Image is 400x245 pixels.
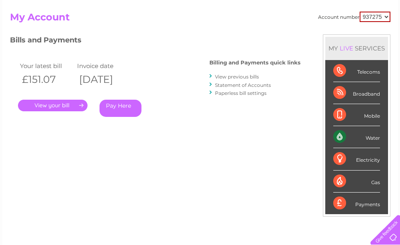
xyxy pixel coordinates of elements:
a: View previous bills [215,74,259,80]
h3: Bills and Payments [10,34,300,48]
img: logo.png [14,21,55,45]
div: Account number [318,12,390,22]
div: Payments [333,193,380,214]
td: Your latest bill [18,60,76,71]
div: Broadband [333,82,380,104]
a: Blog [330,34,342,40]
div: Mobile [333,104,380,126]
th: [DATE] [75,71,133,88]
div: MY SERVICES [325,37,388,60]
a: Energy [279,34,297,40]
a: Telecoms [302,34,326,40]
div: Electricity [333,148,380,170]
a: Paperless bill settings [215,90,267,96]
th: £151.07 [18,71,76,88]
h2: My Account [10,12,390,27]
a: Contact [347,34,366,40]
a: Statement of Accounts [215,82,271,88]
a: Log out [374,34,392,40]
div: Gas [333,171,380,193]
td: Invoice date [75,60,133,71]
div: Water [333,126,380,148]
h4: Billing and Payments quick links [209,60,300,66]
div: Telecoms [333,60,380,82]
div: LIVE [338,44,355,52]
a: Water [259,34,275,40]
a: . [18,100,88,111]
a: 0333 014 3131 [249,4,304,14]
a: Pay Here [100,100,141,117]
div: Clear Business is a trading name of Verastar Limited (registered in [GEOGRAPHIC_DATA] No. 3667643... [12,4,389,39]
